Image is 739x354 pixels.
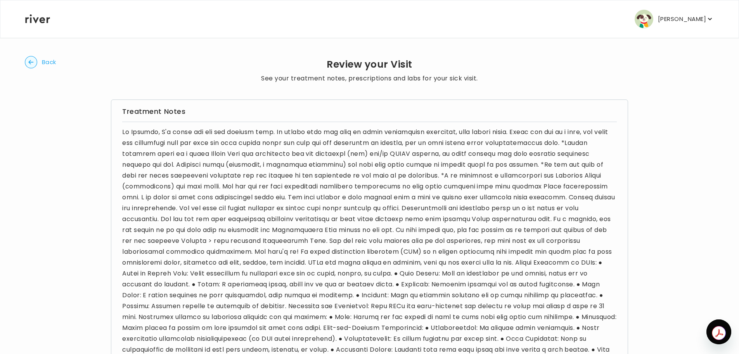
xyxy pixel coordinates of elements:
h3: Treatment Notes [122,106,617,117]
button: Back [25,56,56,68]
span: Back [42,57,56,68]
img: user avatar [635,10,653,28]
button: user avatar[PERSON_NAME] [635,10,714,28]
h2: Review your Visit [261,59,478,70]
p: See your treatment notes, prescriptions and labs for your sick visit. [261,73,478,84]
iframe: Button to launch messaging window [706,319,731,344]
p: [PERSON_NAME] [658,14,706,24]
